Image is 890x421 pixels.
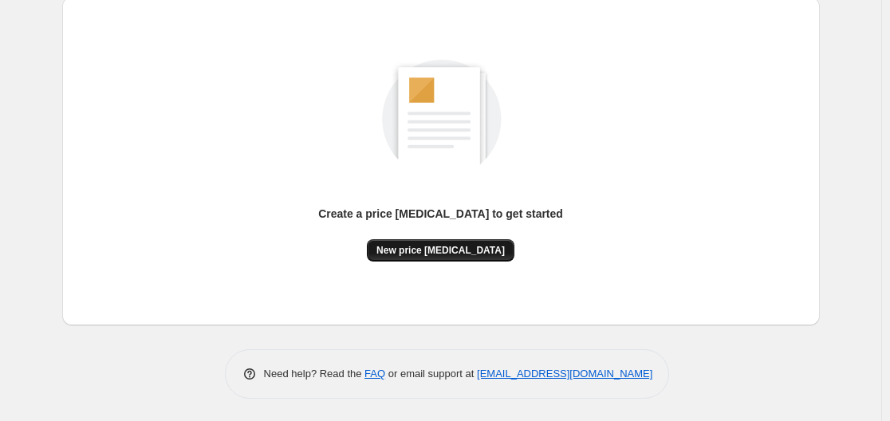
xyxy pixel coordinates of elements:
[367,239,514,262] button: New price [MEDICAL_DATA]
[264,368,365,380] span: Need help? Read the
[385,368,477,380] span: or email support at
[318,206,563,222] p: Create a price [MEDICAL_DATA] to get started
[364,368,385,380] a: FAQ
[376,244,505,257] span: New price [MEDICAL_DATA]
[477,368,652,380] a: [EMAIL_ADDRESS][DOMAIN_NAME]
